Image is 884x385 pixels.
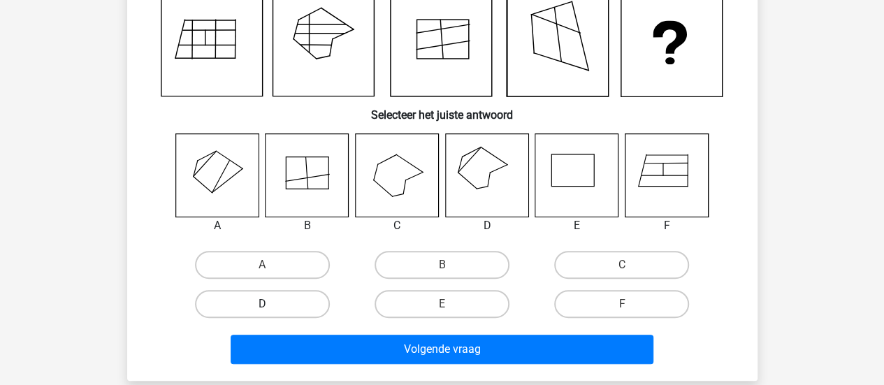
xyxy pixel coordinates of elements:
label: A [195,251,330,279]
div: C [345,217,450,234]
h6: Selecteer het juiste antwoord [150,97,735,122]
label: C [554,251,689,279]
div: A [165,217,270,234]
button: Volgende vraag [231,335,653,364]
div: D [435,217,540,234]
label: E [375,290,509,318]
label: F [554,290,689,318]
label: B [375,251,509,279]
div: E [524,217,630,234]
div: F [614,217,720,234]
div: B [254,217,360,234]
label: D [195,290,330,318]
